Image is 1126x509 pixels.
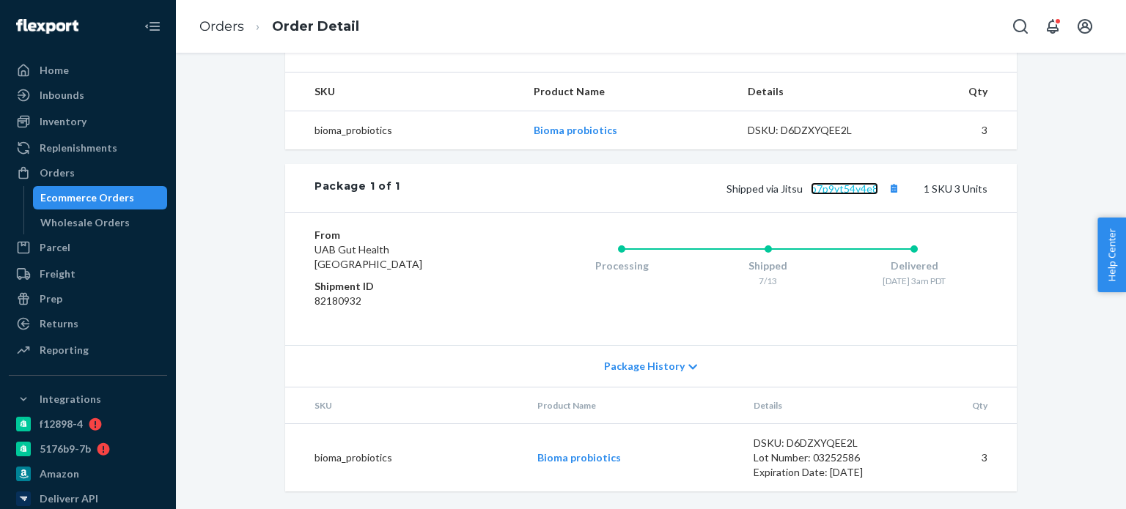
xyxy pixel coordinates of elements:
[40,63,69,78] div: Home
[811,182,878,195] a: p7p9yt54y4e8
[902,424,1017,492] td: 3
[522,73,735,111] th: Product Name
[1070,12,1100,41] button: Open account menu
[40,442,91,456] div: 5176b9-7b
[16,19,78,34] img: Flexport logo
[604,359,685,374] span: Package History
[138,12,167,41] button: Close Navigation
[40,240,70,255] div: Parcel
[40,316,78,331] div: Returns
[40,88,84,103] div: Inbounds
[285,424,526,492] td: bioma_probiotics
[9,338,167,362] a: Reporting
[534,124,617,136] a: Bioma probiotics
[9,236,167,259] a: Parcel
[884,179,903,198] button: Copy tracking number
[314,179,400,198] div: Package 1 of 1
[9,287,167,311] a: Prep
[726,182,903,195] span: Shipped via Jitsu
[897,111,1017,150] td: 3
[548,259,695,273] div: Processing
[314,243,422,270] span: UAB Gut Health [GEOGRAPHIC_DATA]
[40,491,98,506] div: Deliverr API
[902,387,1017,424] th: Qty
[748,123,886,138] div: DSKU: D6DZXYQEE2L
[9,412,167,436] a: f12898-4
[9,462,167,486] a: Amazon
[742,387,903,424] th: Details
[526,387,742,424] th: Product Name
[40,166,75,180] div: Orders
[1038,12,1067,41] button: Open notifications
[314,228,490,242] dt: From
[9,83,167,107] a: Inbounds
[40,392,101,406] div: Integrations
[695,259,842,273] div: Shipped
[736,73,897,111] th: Details
[9,136,167,160] a: Replenishments
[754,465,891,480] div: Expiration Date: [DATE]
[537,451,621,464] a: Bioma probiotics
[9,110,167,133] a: Inventory
[40,114,87,129] div: Inventory
[9,59,167,82] a: Home
[285,387,526,424] th: SKU
[40,215,130,230] div: Wholesale Orders
[754,450,891,465] div: Lot Number: 03252586
[40,343,89,357] div: Reporting
[9,312,167,335] a: Returns
[40,291,62,306] div: Prep
[9,437,167,461] a: 5176b9-7b
[40,141,117,155] div: Replenishments
[9,387,167,411] button: Integrations
[897,73,1017,111] th: Qty
[841,275,987,287] div: [DATE] 3am PDT
[695,275,842,287] div: 7/13
[754,436,891,450] div: DSKU: D6DZXYQEE2L
[285,73,522,111] th: SKU
[314,294,490,308] dd: 82180932
[400,179,987,198] div: 1 SKU 3 Units
[33,211,168,234] a: Wholesale Orders
[1097,218,1126,292] button: Help Center
[188,5,371,48] ol: breadcrumbs
[841,259,987,273] div: Delivered
[40,417,83,431] div: f12898-4
[40,467,79,481] div: Amazon
[9,161,167,185] a: Orders
[40,267,76,281] div: Freight
[272,18,359,34] a: Order Detail
[1006,12,1035,41] button: Open Search Box
[199,18,244,34] a: Orders
[40,190,134,205] div: Ecommerce Orders
[285,111,522,150] td: bioma_probiotics
[9,262,167,286] a: Freight
[33,186,168,209] a: Ecommerce Orders
[314,279,490,294] dt: Shipment ID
